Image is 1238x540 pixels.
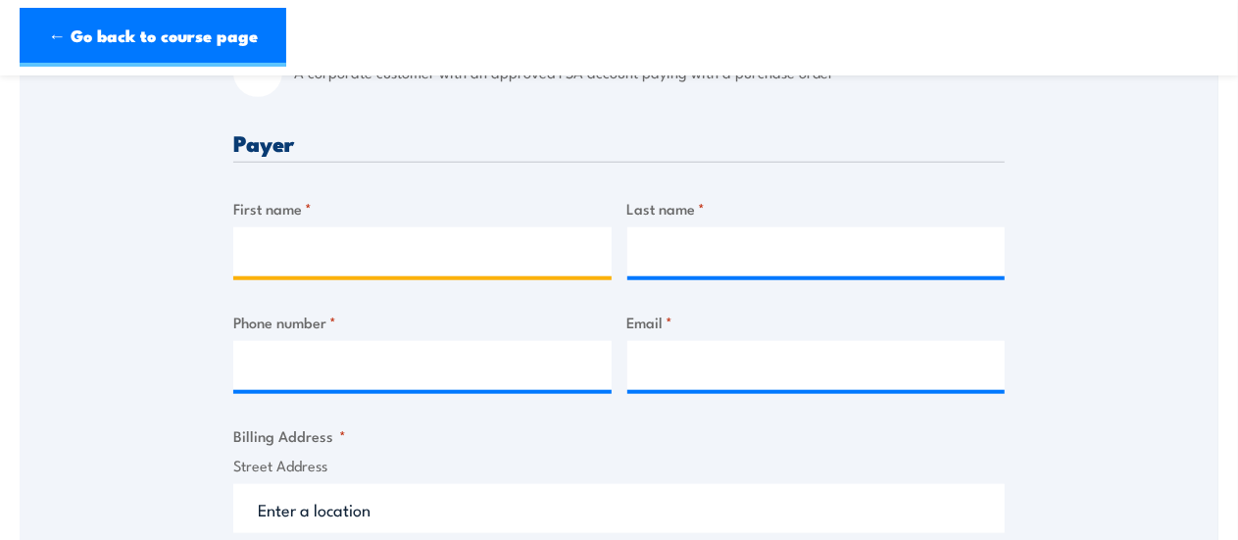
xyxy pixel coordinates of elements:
[233,424,346,447] legend: Billing Address
[233,311,612,333] label: Phone number
[20,8,286,67] a: ← Go back to course page
[233,484,1005,533] input: Enter a location
[233,455,1005,477] label: Street Address
[233,131,1005,154] h3: Payer
[233,197,612,220] label: First name
[627,197,1006,220] label: Last name
[627,311,1006,333] label: Email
